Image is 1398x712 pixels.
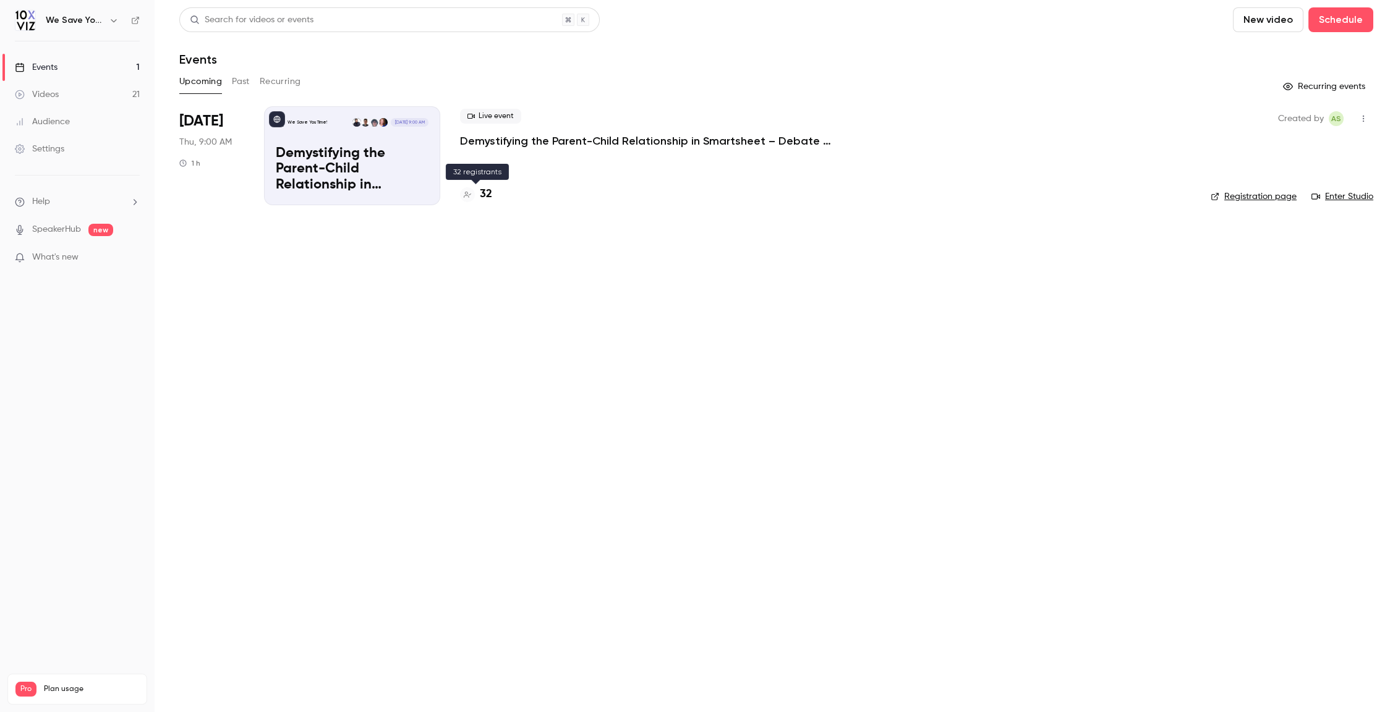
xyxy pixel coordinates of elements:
button: Past [232,72,250,91]
div: 1 h [179,158,200,168]
div: Audience [15,116,70,128]
h4: 32 [480,186,492,203]
img: Dansong Wang [370,118,378,127]
span: Pro [15,682,36,697]
img: We Save You Time! [15,11,35,30]
button: Upcoming [179,72,222,91]
img: Ayelet Weiner [361,118,370,127]
iframe: Noticeable Trigger [125,252,140,263]
div: Search for videos or events [190,14,313,27]
div: Events [15,61,58,74]
span: AS [1331,111,1341,126]
span: Created by [1278,111,1324,126]
span: Help [32,195,50,208]
a: 32 [460,186,492,203]
p: Demystifying the Parent-Child Relationship in Smartsheet – Debate at the Dinner Table [276,146,428,193]
div: Settings [15,143,64,155]
span: new [88,224,113,236]
a: Demystifying the Parent-Child Relationship in Smartsheet – Debate at the Dinner Table [460,133,831,148]
span: Ashley Sage [1329,111,1344,126]
img: Dustin Wise [352,118,361,127]
a: Registration page [1211,190,1297,203]
h6: We Save You Time! [46,14,104,27]
img: Jennifer Jones [379,118,388,127]
button: Recurring [260,72,301,91]
span: Plan usage [44,684,139,694]
button: Recurring events [1277,77,1373,96]
span: What's new [32,251,79,264]
button: New video [1233,7,1303,32]
span: [DATE] [179,111,223,131]
span: [DATE] 9:00 AM [391,118,428,127]
li: help-dropdown-opener [15,195,140,208]
a: SpeakerHub [32,223,81,236]
a: Enter Studio [1311,190,1373,203]
span: Live event [460,109,521,124]
div: Videos [15,88,59,101]
a: Demystifying the Parent-Child Relationship in Smartsheet – Debate at the Dinner Table We Save You... [264,106,440,205]
h1: Events [179,52,217,67]
span: Thu, 9:00 AM [179,136,232,148]
div: Sep 4 Thu, 9:00 AM (America/Denver) [179,106,244,205]
p: We Save You Time! [288,119,327,125]
button: Schedule [1308,7,1373,32]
